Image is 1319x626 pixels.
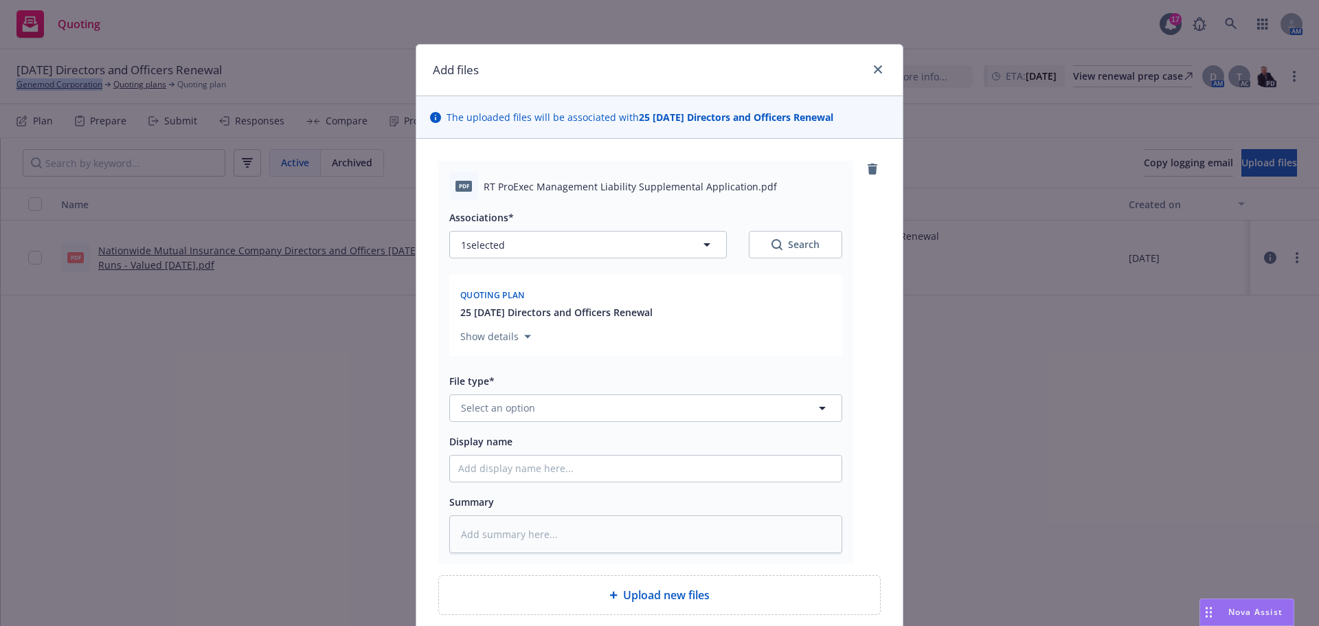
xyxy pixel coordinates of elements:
div: Drag to move [1200,599,1217,625]
a: close [870,61,886,78]
button: Nova Assist [1199,599,1294,626]
span: Nova Assist [1228,606,1283,618]
strong: 25 [DATE] Directors and Officers Renewal [639,111,833,124]
div: Upload new files [438,575,881,615]
span: RT ProExec Management Liability Supplemental Application.pdf [484,179,777,194]
svg: Search [771,239,782,250]
button: Show details [455,328,537,345]
span: Display name [449,435,512,448]
span: 1 selected [461,238,505,252]
button: 1selected [449,231,727,258]
span: pdf [455,181,472,191]
button: 25 [DATE] Directors and Officers Renewal [460,305,653,320]
h1: Add files [433,61,479,79]
button: Select an option [449,394,842,422]
span: The uploaded files will be associated with [447,110,833,124]
div: Search [771,238,820,251]
button: SearchSearch [749,231,842,258]
span: File type* [449,375,495,388]
span: Associations* [449,211,514,224]
span: Upload new files [623,587,710,603]
span: Summary [449,495,494,508]
span: Quoting plan [460,289,525,301]
span: Select an option [461,401,535,415]
input: Add display name here... [450,456,842,482]
a: remove [864,161,881,177]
